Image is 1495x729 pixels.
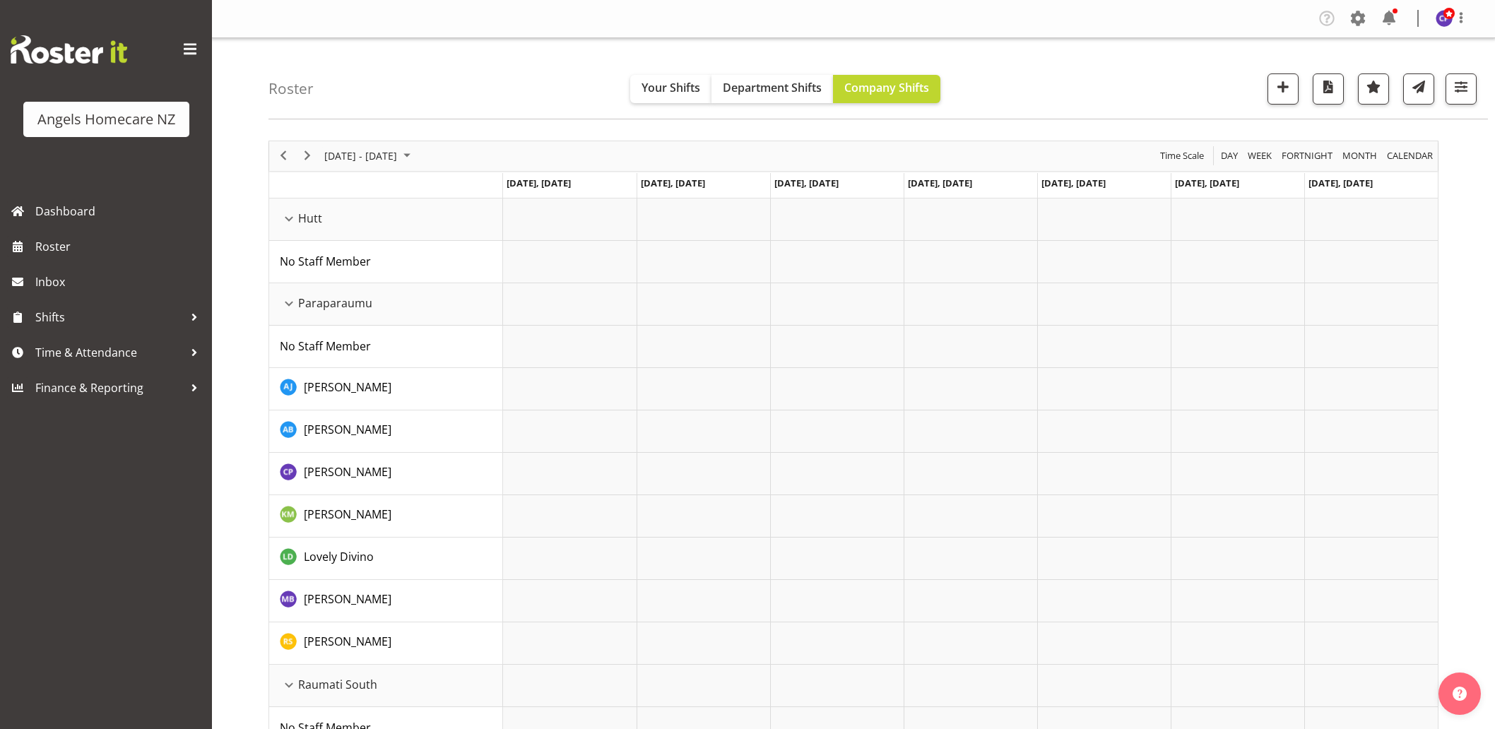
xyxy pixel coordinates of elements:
button: Highlight an important date within the roster. [1358,73,1389,105]
button: Department Shifts [711,75,833,103]
span: Department Shifts [723,80,822,95]
img: help-xxl-2.png [1453,687,1467,701]
img: connie-paul11936.jpg [1436,10,1453,27]
button: Add a new shift [1267,73,1299,105]
button: Filter Shifts [1446,73,1477,105]
span: Company Shifts [844,80,929,95]
button: Company Shifts [833,75,940,103]
span: Roster [35,236,205,257]
button: Send a list of all shifts for the selected filtered period to all rostered employees. [1403,73,1434,105]
button: Your Shifts [630,75,711,103]
h4: Roster [268,81,314,97]
span: Time & Attendance [35,342,184,363]
span: Inbox [35,271,205,292]
span: Shifts [35,307,184,328]
span: Your Shifts [642,80,700,95]
span: Finance & Reporting [35,377,184,398]
img: Rosterit website logo [11,35,127,64]
span: Dashboard [35,201,205,222]
button: Download a PDF of the roster according to the set date range. [1313,73,1344,105]
div: Angels Homecare NZ [37,109,175,130]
